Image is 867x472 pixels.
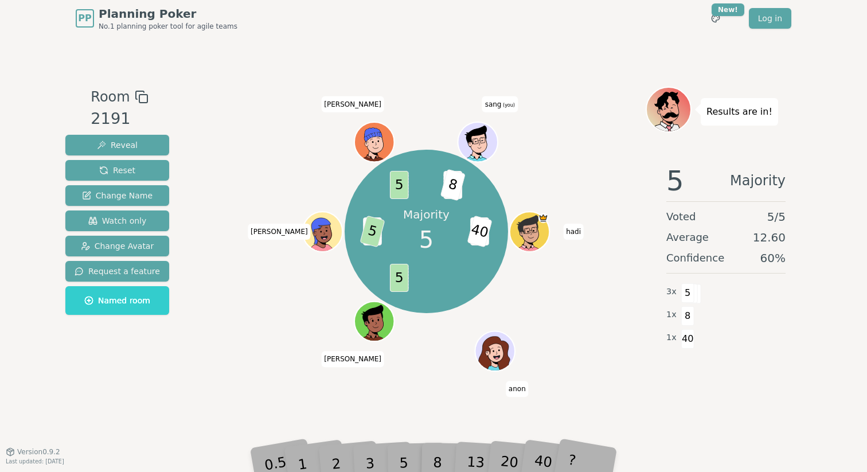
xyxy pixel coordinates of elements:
[666,286,677,298] span: 3 x
[65,135,169,155] button: Reveal
[65,210,169,231] button: Watch only
[99,165,135,176] span: Reset
[91,87,130,107] span: Room
[65,185,169,206] button: Change Name
[65,261,169,282] button: Request a feature
[501,103,515,108] span: (you)
[459,123,497,161] button: Click to change your avatar
[99,6,237,22] span: Planning Poker
[419,223,433,257] span: 5
[440,169,466,201] span: 8
[99,22,237,31] span: No.1 planning poker tool for agile teams
[666,309,677,321] span: 1 x
[712,3,744,16] div: New!
[749,8,791,29] a: Log in
[321,96,384,112] span: Click to change your name
[753,229,786,245] span: 12.60
[17,447,60,457] span: Version 0.9.2
[538,213,548,223] span: hadi is the host
[390,171,409,199] span: 5
[75,266,160,277] span: Request a feature
[444,171,463,199] span: 13
[6,458,64,465] span: Last updated: [DATE]
[666,209,696,225] span: Voted
[760,250,786,266] span: 60 %
[65,286,169,315] button: Named room
[471,217,490,245] span: 3
[666,229,709,245] span: Average
[65,236,169,256] button: Change Avatar
[321,351,384,367] span: Click to change your name
[681,283,694,303] span: 5
[81,240,154,252] span: Change Avatar
[681,329,694,349] span: 40
[97,139,138,151] span: Reveal
[76,6,237,31] a: PPPlanning PokerNo.1 planning poker tool for agile teams
[91,107,148,131] div: 2191
[248,224,311,240] span: Click to change your name
[666,331,677,344] span: 1 x
[482,96,518,112] span: Click to change your name
[82,190,153,201] span: Change Name
[666,167,684,194] span: 5
[506,381,529,397] span: Click to change your name
[681,306,694,326] span: 8
[360,216,385,248] span: 5
[364,217,382,245] span: 3
[88,215,147,227] span: Watch only
[78,11,91,25] span: PP
[390,264,409,292] span: 5
[705,8,726,29] button: New!
[706,104,772,120] p: Results are in!
[666,250,724,266] span: Confidence
[6,447,60,457] button: Version0.9.2
[65,160,169,181] button: Reset
[84,295,150,306] span: Named room
[730,167,786,194] span: Majority
[563,224,584,240] span: Click to change your name
[767,209,786,225] span: 5 / 5
[467,216,493,248] span: 40
[403,206,450,223] p: Majority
